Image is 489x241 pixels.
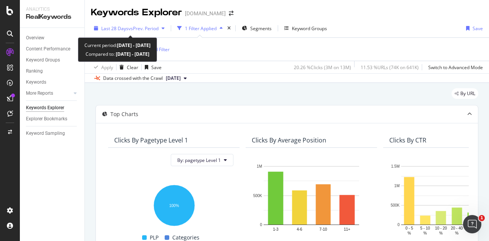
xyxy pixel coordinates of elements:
[110,110,138,118] div: Top Charts
[128,25,159,32] span: vs Prev. Period
[26,104,79,112] a: Keywords Explorer
[26,129,65,137] div: Keyword Sampling
[455,231,458,235] text: %
[252,162,371,236] svg: A chart.
[174,22,226,34] button: 1 Filter Applied
[26,89,53,97] div: More Reports
[169,204,179,208] text: 100%
[250,25,272,32] span: Segments
[177,157,221,163] span: By: pagetype Level 1
[26,6,78,13] div: Analytics
[101,64,113,71] div: Apply
[252,136,326,144] div: Clicks By Average Position
[114,136,188,144] div: Clicks By pagetype Level 1
[463,215,481,233] iframe: Intercom live chat
[26,56,79,64] a: Keyword Groups
[26,13,78,21] div: RealKeywords
[452,88,478,99] div: legacy label
[26,45,79,53] a: Content Performance
[226,24,232,32] div: times
[26,34,79,42] a: Overview
[319,227,327,231] text: 7-10
[391,203,400,207] text: 500K
[394,184,400,188] text: 1M
[26,67,79,75] a: Ranking
[26,104,64,112] div: Keywords Explorer
[91,61,113,73] button: Apply
[86,50,149,58] div: Compared to:
[435,226,447,230] text: 10 - 20
[479,215,485,221] span: 1
[26,67,43,75] div: Ranking
[151,64,162,71] div: Save
[26,45,70,53] div: Content Performance
[239,22,275,34] button: Segments
[361,64,419,71] div: 11.53 % URLs ( 74K on 641K )
[26,115,67,123] div: Explorer Bookmarks
[463,22,483,34] button: Save
[420,226,430,230] text: 5 - 10
[253,194,262,198] text: 500K
[408,231,411,235] text: %
[257,164,262,168] text: 1M
[117,42,151,49] b: [DATE] - [DATE]
[297,227,303,231] text: 4-6
[26,78,46,86] div: Keywords
[117,61,138,73] button: Clear
[163,74,190,83] button: [DATE]
[391,164,400,168] text: 1.5M
[26,34,44,42] div: Overview
[451,226,463,230] text: 20 - 40
[229,11,233,16] div: arrow-right-arrow-left
[26,56,60,64] div: Keyword Groups
[142,61,162,73] button: Save
[292,25,327,32] div: Keyword Groups
[115,51,149,57] b: [DATE] - [DATE]
[389,136,426,144] div: Clicks By CTR
[166,75,181,82] span: 2025 Sep. 20th
[460,91,475,96] span: By URL
[281,22,330,34] button: Keyword Groups
[26,78,79,86] a: Keywords
[185,25,217,32] div: 1 Filter Applied
[439,231,443,235] text: %
[26,129,79,137] a: Keyword Sampling
[26,89,71,97] a: More Reports
[185,10,226,17] div: [DOMAIN_NAME]
[101,25,128,32] span: Last 28 Days
[397,223,400,227] text: 0
[344,227,350,231] text: 11+
[171,154,233,166] button: By: pagetype Level 1
[405,226,413,230] text: 0 - 5
[425,61,483,73] button: Switch to Advanced Mode
[91,22,168,34] button: Last 28 DaysvsPrev. Period
[294,64,351,71] div: 20.26 % Clicks ( 3M on 13M )
[84,41,151,50] div: Current period:
[423,231,427,235] text: %
[127,64,138,71] div: Clear
[273,227,279,231] text: 1-3
[26,115,79,123] a: Explorer Bookmarks
[114,181,233,227] svg: A chart.
[260,223,262,227] text: 0
[428,64,483,71] div: Switch to Advanced Mode
[473,25,483,32] div: Save
[149,46,170,53] div: Add Filter
[103,75,163,82] div: Data crossed with the Crawl
[91,6,182,19] div: Keywords Explorer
